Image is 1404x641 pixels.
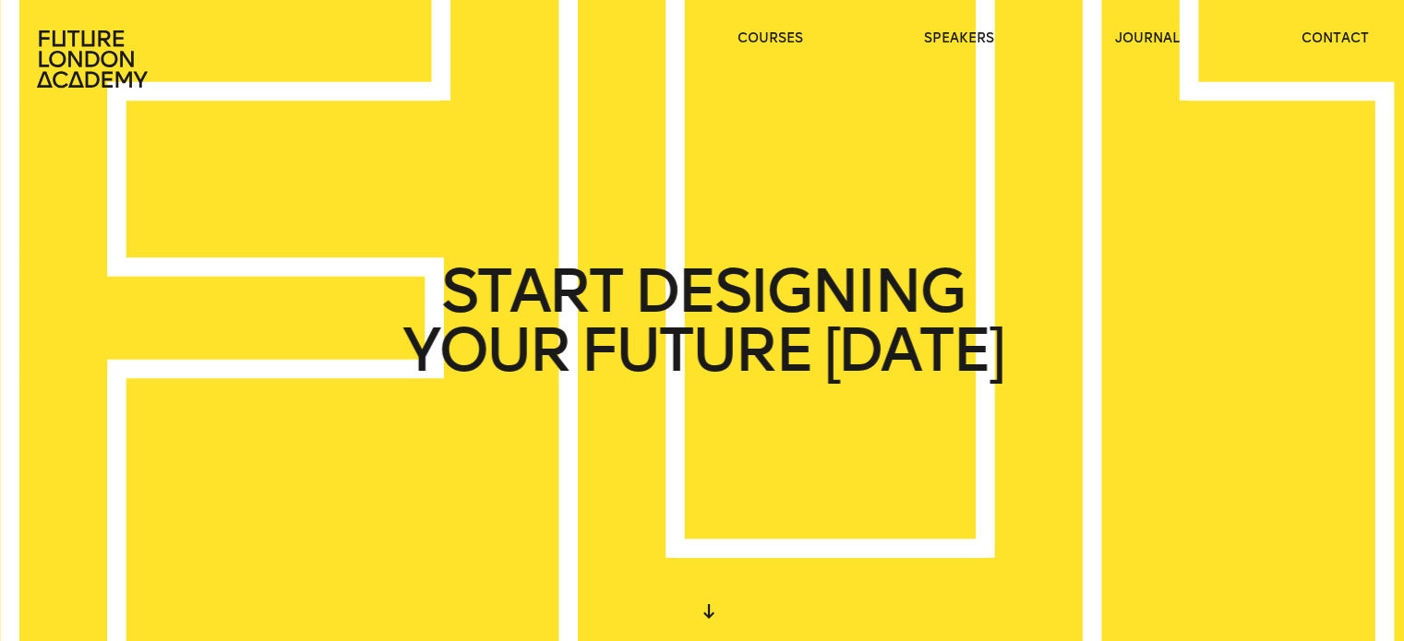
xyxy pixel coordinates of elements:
a: contact [1302,30,1369,48]
span: START [440,262,621,321]
a: courses [738,30,803,48]
span: DESIGNING [633,262,963,321]
a: speakers [924,30,994,48]
span: [DATE] [823,321,1002,380]
span: YOUR [402,321,568,380]
span: FUTURE [581,321,811,380]
a: journal [1115,30,1180,48]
